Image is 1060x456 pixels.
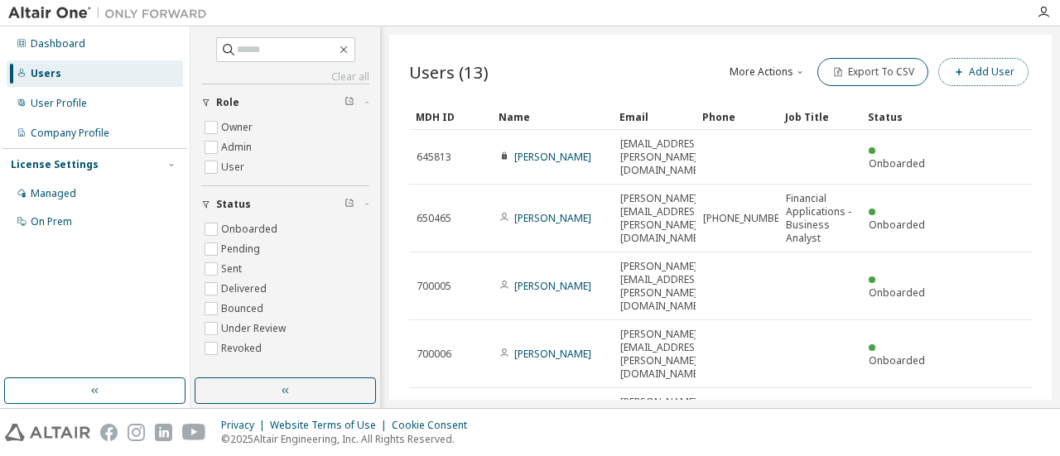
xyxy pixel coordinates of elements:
[728,58,807,86] button: More Actions
[344,198,354,211] span: Clear filter
[155,424,172,441] img: linkedin.svg
[417,348,451,361] span: 700006
[620,260,704,313] span: [PERSON_NAME][EMAIL_ADDRESS][PERSON_NAME][DOMAIN_NAME]
[221,432,477,446] p: © 2025 Altair Engineering, Inc. All Rights Reserved.
[514,279,591,293] a: [PERSON_NAME]
[869,353,925,367] span: Onboarded
[31,215,72,228] div: On Prem
[8,5,215,22] img: Altair One
[201,84,369,121] button: Role
[221,137,255,157] label: Admin
[619,103,689,130] div: Email
[344,96,354,109] span: Clear filter
[786,192,854,245] span: Financial Applications - Business Analyst
[221,118,256,137] label: Owner
[31,67,61,80] div: Users
[620,137,704,177] span: [EMAIL_ADDRESS][PERSON_NAME][DOMAIN_NAME]
[514,150,591,164] a: [PERSON_NAME]
[201,186,369,223] button: Status
[938,58,1029,86] button: Add User
[417,212,451,225] span: 650465
[869,218,925,232] span: Onboarded
[31,187,76,200] div: Managed
[221,419,270,432] div: Privacy
[785,103,855,130] div: Job Title
[221,279,270,299] label: Delivered
[417,280,451,293] span: 700005
[5,424,90,441] img: altair_logo.svg
[620,328,704,381] span: [PERSON_NAME][EMAIL_ADDRESS][PERSON_NAME][DOMAIN_NAME]
[703,212,788,225] span: [PHONE_NUMBER]
[409,60,489,84] span: Users (13)
[416,103,485,130] div: MDH ID
[201,70,369,84] a: Clear all
[702,103,772,130] div: Phone
[31,97,87,110] div: User Profile
[31,37,85,50] div: Dashboard
[221,157,248,177] label: User
[620,192,704,245] span: [PERSON_NAME][EMAIL_ADDRESS][PERSON_NAME][DOMAIN_NAME]
[221,338,265,358] label: Revoked
[392,419,477,432] div: Cookie Consent
[128,424,145,441] img: instagram.svg
[221,219,281,239] label: Onboarded
[100,424,118,441] img: facebook.svg
[869,156,925,170] span: Onboarded
[216,198,251,211] span: Status
[221,319,289,338] label: Under Review
[31,127,109,140] div: Company Profile
[221,239,263,259] label: Pending
[514,347,591,361] a: [PERSON_NAME]
[499,103,606,130] div: Name
[869,286,925,300] span: Onboarded
[11,158,99,171] div: License Settings
[817,58,928,86] button: Export To CSV
[221,259,245,279] label: Sent
[221,299,267,319] label: Bounced
[270,419,392,432] div: Website Terms of Use
[182,424,206,441] img: youtube.svg
[868,103,937,130] div: Status
[417,151,451,164] span: 645813
[514,211,591,225] a: [PERSON_NAME]
[216,96,239,109] span: Role
[620,396,704,449] span: [PERSON_NAME][EMAIL_ADDRESS][PERSON_NAME][DOMAIN_NAME]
